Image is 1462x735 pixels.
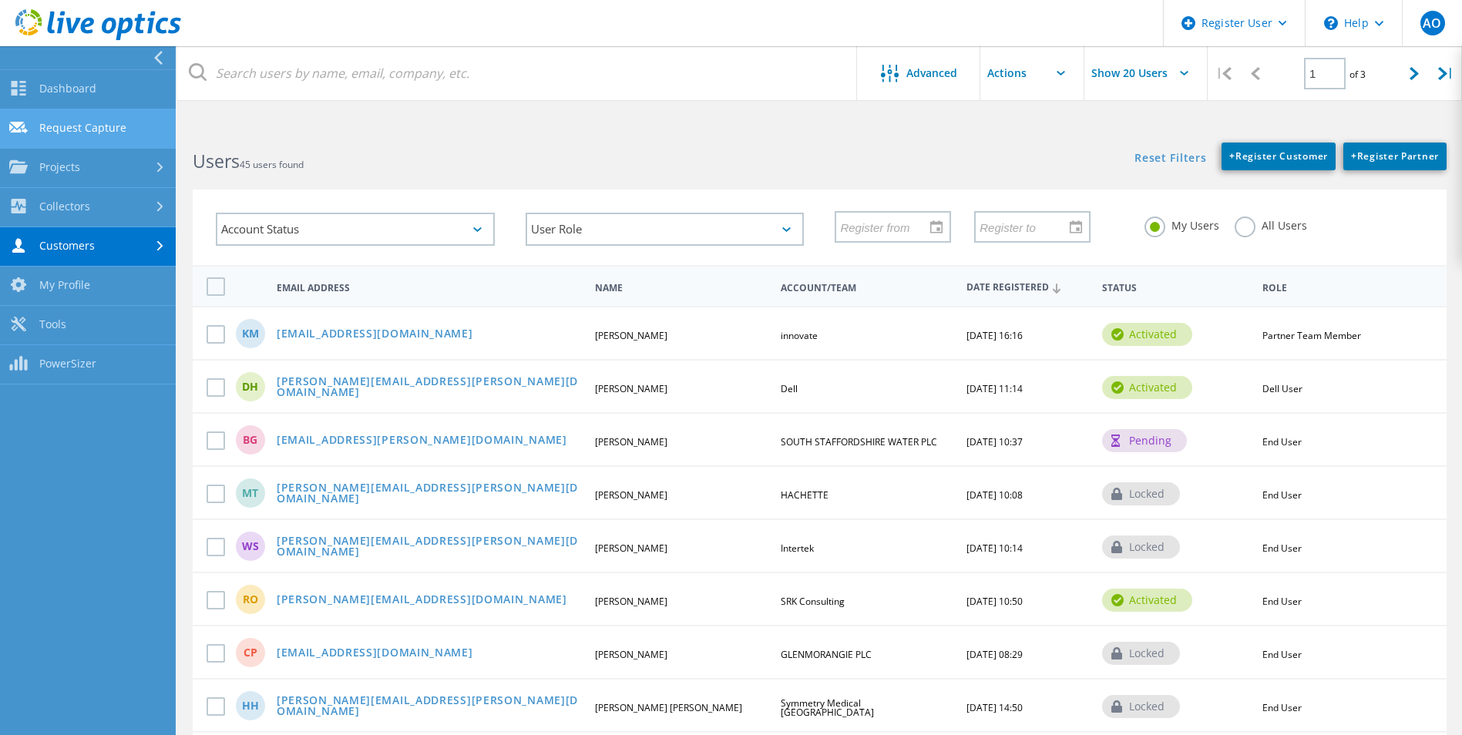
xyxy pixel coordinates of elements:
span: [PERSON_NAME] [595,542,667,555]
span: [PERSON_NAME] [595,382,667,395]
span: End User [1262,648,1302,661]
div: activated [1102,323,1192,346]
span: [PERSON_NAME] [595,435,667,448]
span: [PERSON_NAME] [PERSON_NAME] [595,701,742,714]
svg: \n [1324,16,1338,30]
span: End User [1262,701,1302,714]
label: My Users [1144,216,1219,231]
span: CP [244,647,257,658]
span: AO [1423,17,1441,29]
span: [PERSON_NAME] [595,488,667,502]
div: pending [1102,429,1187,452]
div: Account Status [216,213,495,246]
span: Account/Team [781,284,953,293]
span: [DATE] 16:16 [966,329,1023,342]
span: BG [243,435,257,445]
div: locked [1102,535,1180,559]
b: + [1351,149,1357,163]
span: [PERSON_NAME] [595,595,667,608]
div: locked [1102,482,1180,505]
span: [DATE] 14:50 [966,701,1023,714]
a: [EMAIL_ADDRESS][DOMAIN_NAME] [277,647,473,660]
span: innovate [781,329,818,342]
span: Advanced [906,68,957,79]
b: Users [193,149,240,173]
span: WS [242,541,259,552]
div: activated [1102,376,1192,399]
span: [DATE] 10:37 [966,435,1023,448]
b: + [1229,149,1235,163]
span: MT [242,488,258,498]
span: SRK Consulting [781,595,845,608]
a: [PERSON_NAME][EMAIL_ADDRESS][PERSON_NAME][DOMAIN_NAME] [277,535,582,559]
span: Partner Team Member [1262,329,1361,342]
span: Status [1102,284,1250,293]
a: Reset Filters [1134,153,1206,166]
span: DH [242,381,258,392]
span: Date Registered [966,283,1089,293]
span: End User [1262,542,1302,555]
span: Symmetry Medical [GEOGRAPHIC_DATA] [781,696,874,719]
span: [DATE] 11:14 [966,382,1023,395]
div: | [1208,46,1239,101]
a: [EMAIL_ADDRESS][DOMAIN_NAME] [277,328,473,341]
span: [DATE] 10:14 [966,542,1023,555]
a: [EMAIL_ADDRESS][PERSON_NAME][DOMAIN_NAME] [277,435,567,448]
span: HH [242,700,259,711]
span: Dell [781,382,798,395]
a: [PERSON_NAME][EMAIL_ADDRESS][PERSON_NAME][DOMAIN_NAME] [277,482,582,506]
a: [PERSON_NAME][EMAIL_ADDRESS][DOMAIN_NAME] [277,594,567,607]
span: [DATE] 10:08 [966,488,1023,502]
label: All Users [1235,216,1307,231]
input: Register to [976,212,1078,241]
div: User Role [526,213,805,246]
a: +Register Partner [1343,143,1447,170]
span: HACHETTE [781,488,828,502]
input: Search users by name, email, company, etc. [177,46,858,100]
span: SOUTH STAFFORDSHIRE WATER PLC [781,435,937,448]
a: [PERSON_NAME][EMAIL_ADDRESS][PERSON_NAME][DOMAIN_NAME] [277,376,582,400]
span: End User [1262,488,1302,502]
span: Register Customer [1229,149,1328,163]
input: Register from [836,212,939,241]
span: 45 users found [240,158,304,171]
span: [DATE] 10:50 [966,595,1023,608]
a: +Register Customer [1222,143,1336,170]
div: | [1430,46,1462,101]
span: Dell User [1262,382,1302,395]
span: Intertek [781,542,814,555]
a: [PERSON_NAME][EMAIL_ADDRESS][PERSON_NAME][DOMAIN_NAME] [277,695,582,719]
span: Role [1262,284,1423,293]
span: Name [595,284,768,293]
div: locked [1102,642,1180,665]
span: Register Partner [1351,149,1439,163]
span: End User [1262,595,1302,608]
span: GLENMORANGIE PLC [781,648,872,661]
div: locked [1102,695,1180,718]
span: RO [243,594,258,605]
span: KM [242,328,259,339]
span: of 3 [1349,68,1366,81]
span: [DATE] 08:29 [966,648,1023,661]
div: activated [1102,589,1192,612]
span: [PERSON_NAME] [595,648,667,661]
a: Live Optics Dashboard [15,32,181,43]
span: End User [1262,435,1302,448]
span: Email Address [277,284,582,293]
span: [PERSON_NAME] [595,329,667,342]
